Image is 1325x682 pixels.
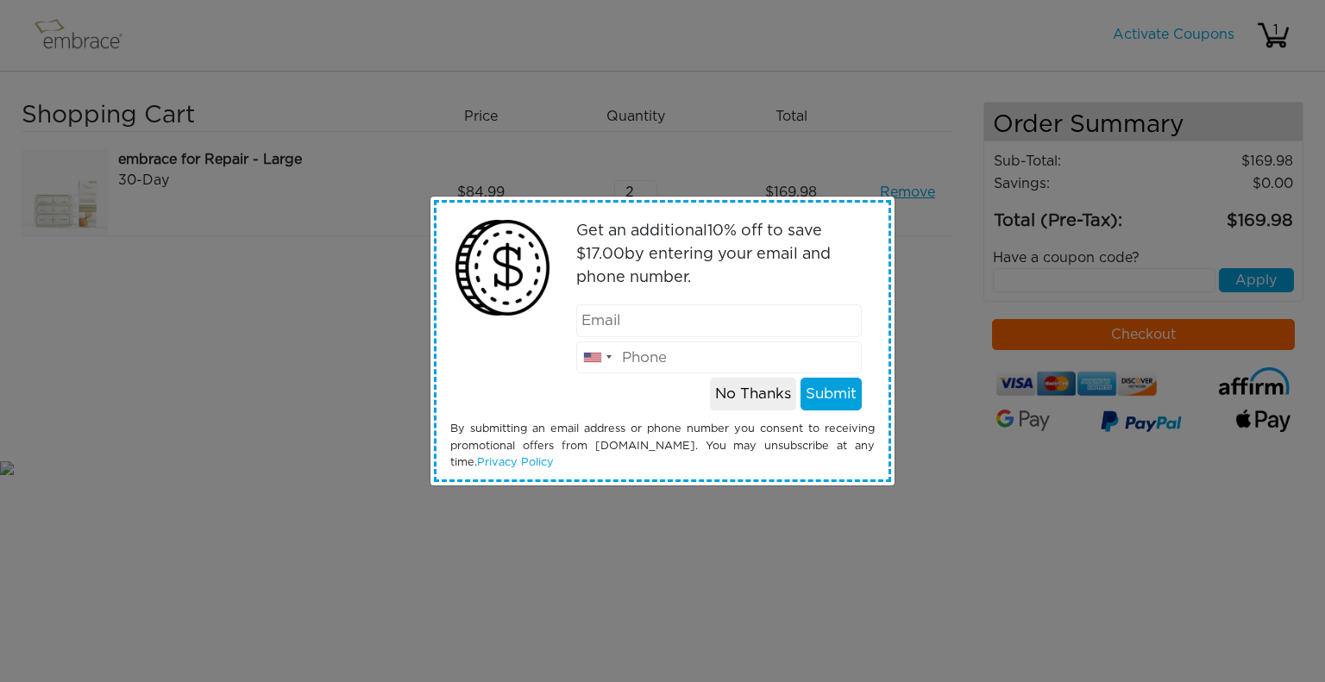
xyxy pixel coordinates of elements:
[710,378,796,410] button: No Thanks
[576,304,863,337] input: Email
[576,341,863,374] input: Phone
[437,421,888,471] div: By submitting an email address or phone number you consent to receiving promotional offers from [...
[577,342,617,373] div: United States: +1
[446,211,559,324] img: money2.png
[707,223,724,239] span: 10
[576,220,863,290] p: Get an additional % off to save $ by entering your email and phone number.
[586,247,625,262] span: 17.00
[477,457,554,468] a: Privacy Policy
[801,378,862,410] button: Submit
